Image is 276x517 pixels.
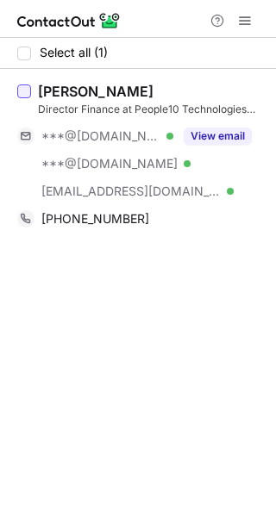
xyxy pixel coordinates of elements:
div: [PERSON_NAME] [38,83,154,100]
span: ***@[DOMAIN_NAME] [41,156,178,171]
span: ***@[DOMAIN_NAME] [41,128,160,144]
span: [EMAIL_ADDRESS][DOMAIN_NAME] [41,184,221,199]
span: [PHONE_NUMBER] [41,211,149,227]
span: Select all (1) [40,46,108,59]
button: Reveal Button [184,128,252,145]
div: Director Finance at People10 Technologies Inc. [38,102,266,117]
img: ContactOut v5.3.10 [17,10,121,31]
